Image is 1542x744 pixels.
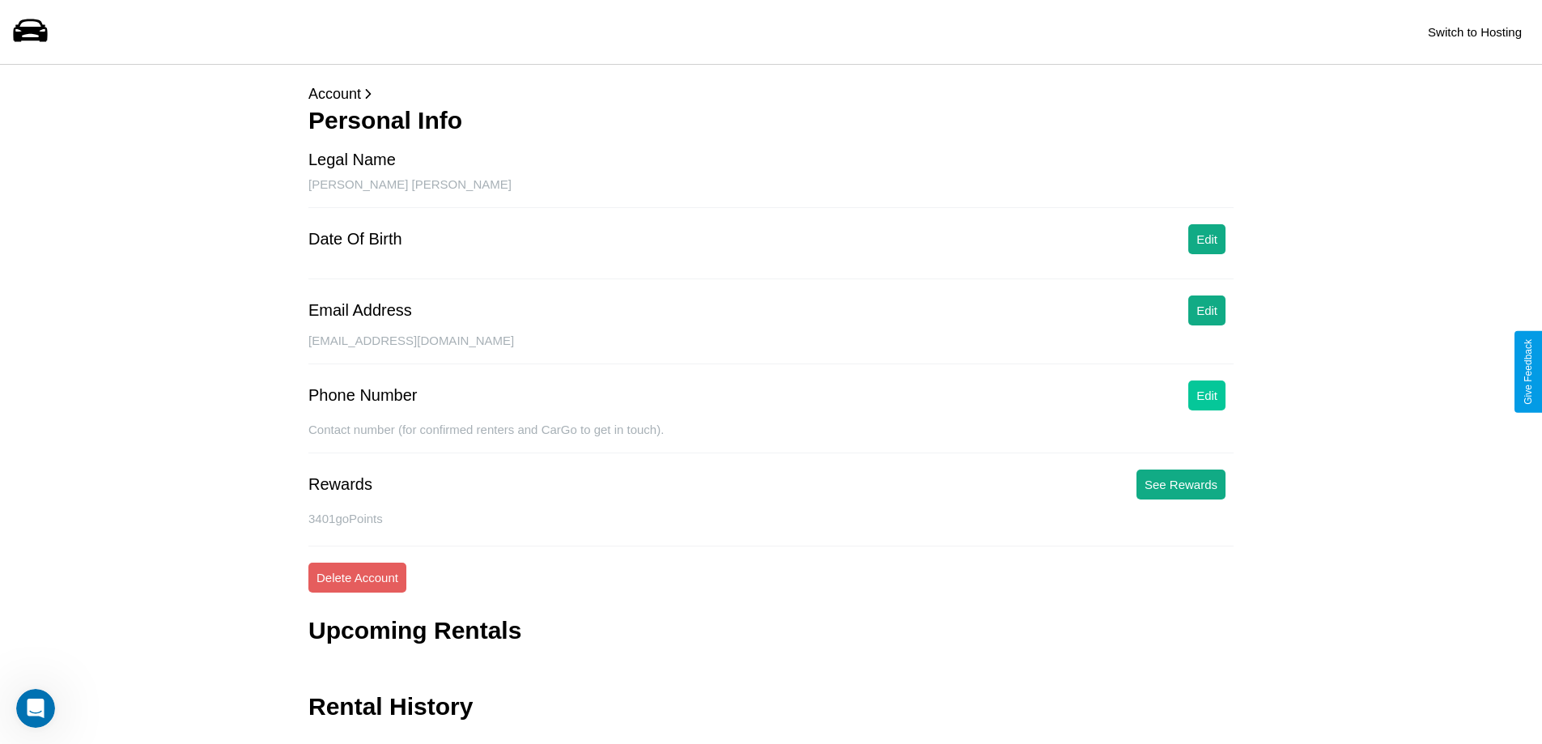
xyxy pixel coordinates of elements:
[308,475,372,494] div: Rewards
[308,151,396,169] div: Legal Name
[1188,224,1226,254] button: Edit
[308,107,1234,134] h3: Personal Info
[1136,470,1226,500] button: See Rewards
[308,334,1234,364] div: [EMAIL_ADDRESS][DOMAIN_NAME]
[308,508,1234,529] p: 3401 goPoints
[308,386,418,405] div: Phone Number
[1523,339,1534,405] div: Give Feedback
[1188,381,1226,410] button: Edit
[308,423,1234,453] div: Contact number (for confirmed renters and CarGo to get in touch).
[1420,17,1530,47] button: Switch to Hosting
[308,177,1234,208] div: [PERSON_NAME] [PERSON_NAME]
[308,81,1234,107] p: Account
[1188,295,1226,325] button: Edit
[308,693,473,721] h3: Rental History
[308,617,521,644] h3: Upcoming Rentals
[16,689,55,728] iframe: Intercom live chat
[308,301,412,320] div: Email Address
[308,230,402,249] div: Date Of Birth
[308,563,406,593] button: Delete Account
